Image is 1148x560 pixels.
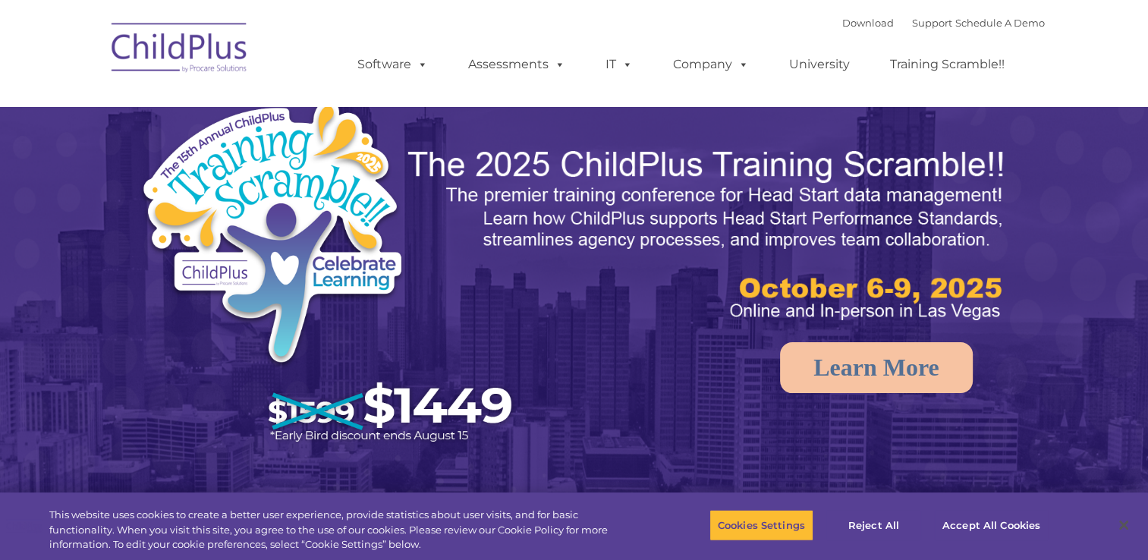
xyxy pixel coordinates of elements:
[211,162,275,174] span: Phone number
[590,49,648,80] a: IT
[342,49,443,80] a: Software
[104,12,256,88] img: ChildPlus by Procare Solutions
[211,100,257,112] span: Last name
[453,49,580,80] a: Assessments
[955,17,1045,29] a: Schedule A Demo
[709,509,813,541] button: Cookies Settings
[875,49,1020,80] a: Training Scramble!!
[826,509,921,541] button: Reject All
[934,509,1049,541] button: Accept All Cookies
[1107,508,1140,542] button: Close
[912,17,952,29] a: Support
[774,49,865,80] a: University
[780,342,973,393] a: Learn More
[49,508,631,552] div: This website uses cookies to create a better user experience, provide statistics about user visit...
[658,49,764,80] a: Company
[842,17,894,29] a: Download
[842,17,1045,29] font: |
